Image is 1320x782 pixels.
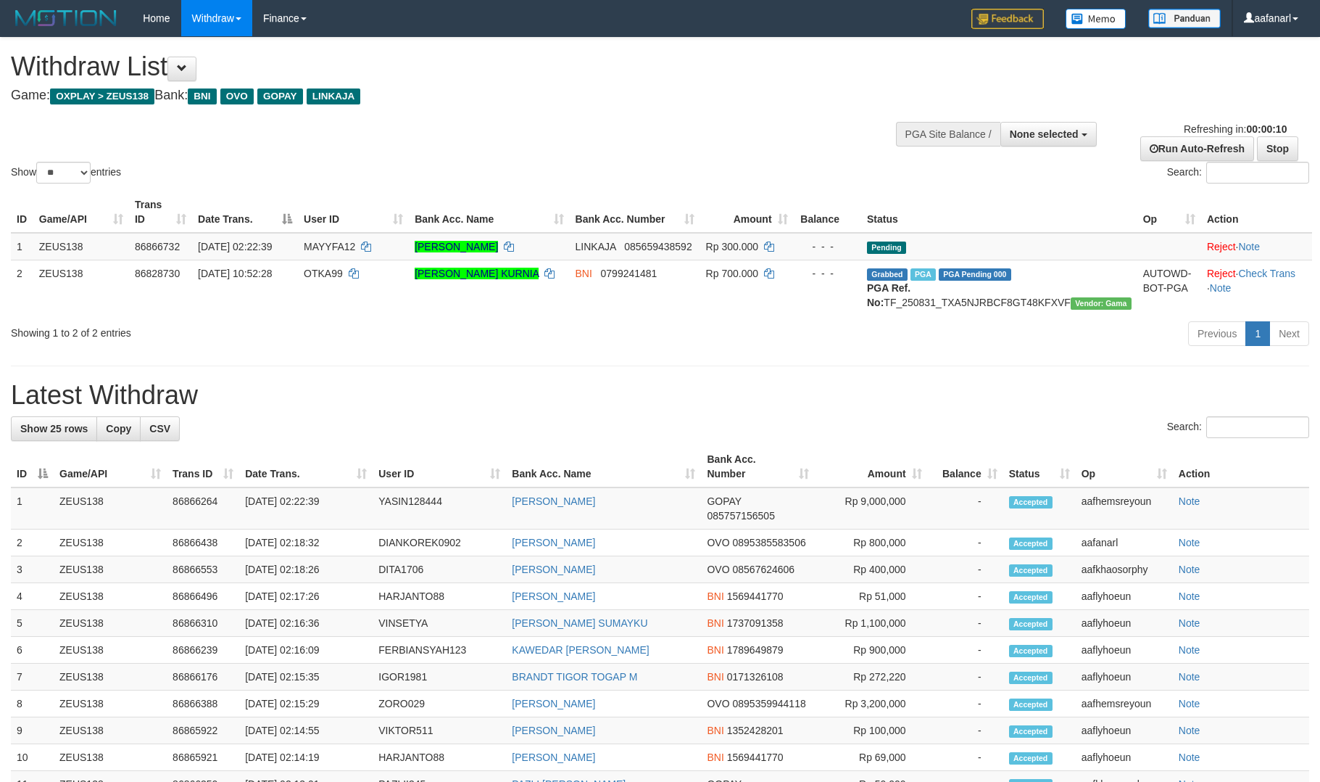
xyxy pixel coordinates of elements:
[50,89,154,104] span: OXPLAY > ZEUS138
[1206,416,1309,438] input: Search:
[1076,446,1173,487] th: Op: activate to sort column ascending
[11,610,54,637] td: 5
[861,260,1137,316] td: TF_250831_TXA5NJRBCF8GT48KFXVF
[54,446,167,487] th: Game/API: activate to sort column ascending
[815,744,928,771] td: Rp 69,000
[1179,590,1200,602] a: Note
[700,192,794,233] th: Amount: activate to sort column ascending
[707,752,723,763] span: BNI
[512,495,595,507] a: [PERSON_NAME]
[1179,671,1200,683] a: Note
[1148,9,1221,28] img: panduan.png
[576,268,592,279] span: BNI
[512,590,595,602] a: [PERSON_NAME]
[106,423,131,435] span: Copy
[1009,725,1053,738] span: Accepted
[373,583,506,610] td: HARJANTO88
[1257,136,1298,161] a: Stop
[11,381,1309,410] h1: Latest Withdraw
[1009,496,1053,509] span: Accepted
[239,717,373,744] td: [DATE] 02:14:55
[1000,122,1097,147] button: None selected
[928,744,1003,771] td: -
[576,241,616,252] span: LINKAJA
[707,617,723,629] span: BNI
[54,691,167,717] td: ZEUS138
[601,268,657,279] span: Copy 0799241481 to clipboard
[512,537,595,548] a: [PERSON_NAME]
[239,556,373,583] td: [DATE] 02:18:26
[512,698,595,709] a: [PERSON_NAME]
[373,691,506,717] td: ZORO029
[928,610,1003,637] td: -
[11,556,54,583] td: 3
[727,725,784,736] span: Copy 1352428201 to clipboard
[1076,717,1173,744] td: aaflyhoeun
[11,52,866,81] h1: Withdraw List
[11,487,54,530] td: 1
[167,556,239,583] td: 86866553
[239,637,373,664] td: [DATE] 02:16:09
[415,268,539,279] a: [PERSON_NAME] KURNIA
[707,725,723,736] span: BNI
[815,637,928,664] td: Rp 900,000
[1009,699,1053,711] span: Accepted
[1179,495,1200,507] a: Note
[1076,583,1173,610] td: aaflyhoeun
[867,268,908,281] span: Grabbed
[198,241,272,252] span: [DATE] 02:22:39
[373,744,506,771] td: HARJANTO88
[800,239,855,254] div: - - -
[54,583,167,610] td: ZEUS138
[707,671,723,683] span: BNI
[815,556,928,583] td: Rp 400,000
[1179,537,1200,548] a: Note
[135,241,180,252] span: 86866732
[167,530,239,556] td: 86866438
[928,446,1003,487] th: Balance: activate to sort column ascending
[1009,538,1053,550] span: Accepted
[54,744,167,771] td: ZEUS138
[307,89,361,104] span: LINKAJA
[512,671,637,683] a: BRANDT TIGOR TOGAP M
[1076,487,1173,530] td: aafhemsreyoun
[928,556,1003,583] td: -
[239,446,373,487] th: Date Trans.: activate to sort column ascending
[1071,297,1132,310] span: Vendor URL: https://trx31.1velocity.biz
[1206,162,1309,184] input: Search:
[11,446,54,487] th: ID: activate to sort column descending
[1137,192,1201,233] th: Op: activate to sort column ascending
[129,192,192,233] th: Trans ID: activate to sort column ascending
[188,89,216,104] span: BNI
[11,192,33,233] th: ID
[239,610,373,637] td: [DATE] 02:16:36
[1076,530,1173,556] td: aafanarl
[1173,446,1309,487] th: Action
[1201,260,1312,316] td: · ·
[11,7,121,29] img: MOTION_logo.png
[373,530,506,556] td: DIANKOREK0902
[239,487,373,530] td: [DATE] 02:22:39
[33,260,129,316] td: ZEUS138
[36,162,91,184] select: Showentries
[304,241,355,252] span: MAYYFA12
[167,583,239,610] td: 86866496
[512,617,647,629] a: [PERSON_NAME] SUMAYKU
[928,487,1003,530] td: -
[1210,282,1232,294] a: Note
[727,752,784,763] span: Copy 1569441770 to clipboard
[167,717,239,744] td: 86865922
[1137,260,1201,316] td: AUTOWD-BOT-PGA
[239,691,373,717] td: [DATE] 02:15:29
[373,637,506,664] td: FERBIANSYAH123
[373,717,506,744] td: VIKTOR511
[815,664,928,691] td: Rp 272,220
[1188,321,1246,346] a: Previous
[815,691,928,717] td: Rp 3,200,000
[298,192,409,233] th: User ID: activate to sort column ascending
[54,556,167,583] td: ZEUS138
[707,590,723,602] span: BNI
[54,717,167,744] td: ZEUS138
[1167,416,1309,438] label: Search:
[1009,645,1053,657] span: Accepted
